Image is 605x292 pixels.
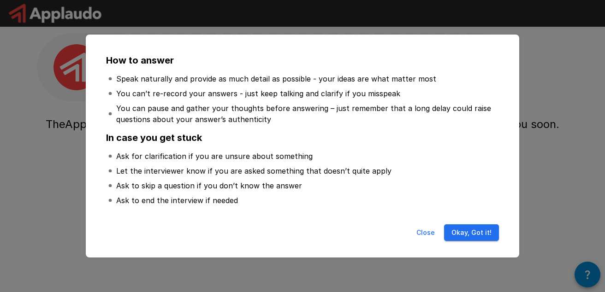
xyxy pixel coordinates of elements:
p: You can pause and gather your thoughts before answering – just remember that a long delay could r... [116,103,497,125]
button: Close [411,224,440,241]
p: Ask to skip a question if you don’t know the answer [116,180,302,191]
p: Ask for clarification if you are unsure about something [116,151,313,162]
button: Okay, Got it! [444,224,499,241]
p: Speak naturally and provide as much detail as possible - your ideas are what matter most [116,73,436,84]
p: Let the interviewer know if you are asked something that doesn’t quite apply [116,165,391,176]
p: You can’t re-record your answers - just keep talking and clarify if you misspeak [116,88,400,99]
b: How to answer [106,55,174,66]
p: Ask to end the interview if needed [116,195,238,206]
b: In case you get stuck [106,132,202,143]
